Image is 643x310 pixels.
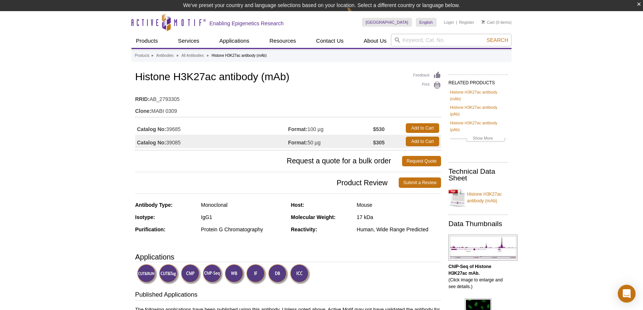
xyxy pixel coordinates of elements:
[135,103,441,115] td: MABI 0309
[482,20,495,25] a: Cart
[135,156,402,166] span: Request a quote for a bulk order
[482,18,512,27] li: (0 items)
[362,18,412,27] a: [GEOGRAPHIC_DATA]
[131,34,162,48] a: Products
[135,202,173,208] strong: Antibody Type:
[448,264,491,276] b: ChIP-Seq of Histone H3K27ac mAb.
[201,214,285,221] div: IgG1
[135,251,441,262] h3: Applications
[137,264,157,284] img: CUT&RUN Validated
[135,214,155,220] strong: Isotype:
[151,53,153,58] li: »
[181,264,201,284] img: ChIP Validated
[402,156,441,166] a: Request Quote
[406,137,439,146] a: Add to Cart
[156,52,174,59] a: Antibodies
[413,81,441,89] a: Print
[290,264,310,284] img: Immunocytochemistry Validated
[406,123,439,133] a: Add to Cart
[135,121,288,135] td: 39685
[288,121,373,135] td: 100 µg
[416,18,437,27] a: English
[450,135,506,143] a: Show More
[212,53,267,58] li: Histone H3K27ac antibody (mAb)
[246,264,267,284] img: Immunofluorescence Validated
[215,34,254,48] a: Applications
[448,221,508,227] h2: Data Thumbnails
[135,52,149,59] a: Products
[291,226,317,232] strong: Reactivity:
[203,264,223,284] img: ChIP-Seq Validated
[135,226,166,232] strong: Purification:
[359,34,391,48] a: About Us
[391,34,512,46] input: Keyword, Cat. No.
[135,135,288,148] td: 39085
[399,177,441,188] a: Submit a Review
[291,202,304,208] strong: Host:
[357,202,441,208] div: Mouse
[159,264,179,284] img: CUT&Tag Validated
[373,139,385,146] strong: $305
[201,202,285,208] div: Monoclonal
[135,71,441,84] h1: Histone H3K27ac antibody (mAb)
[173,34,204,48] a: Services
[137,139,166,146] strong: Catalog No:
[413,71,441,79] a: Feedback
[182,52,204,59] a: All Antibodies
[456,18,457,27] li: |
[373,126,385,133] strong: $530
[201,226,285,233] div: Protein G Chromatography
[484,37,510,43] button: Search
[176,53,179,58] li: »
[482,20,485,24] img: Your Cart
[487,37,508,43] span: Search
[288,126,307,133] strong: Format:
[288,139,307,146] strong: Format:
[225,264,245,284] img: Western Blot Validated
[448,263,508,290] p: (Click image to enlarge and see details.)
[450,120,506,133] a: Histone H3K27ac antibody (pAb)
[135,91,441,103] td: AB_2793305
[448,235,518,261] img: Histone H3K27ac antibody (mAb) tested by ChIP-Seq.
[268,264,288,284] img: Dot Blot Validated
[135,177,399,188] span: Product Review
[448,186,508,209] a: Histone H3K27ac antibody (mAb)
[135,290,441,301] h3: Published Applications
[311,34,348,48] a: Contact Us
[209,20,284,27] h2: Enabling Epigenetics Research
[135,108,151,114] strong: Clone:
[347,6,366,23] img: Change Here
[291,214,336,220] strong: Molecular Weight:
[357,214,441,221] div: 17 kDa
[444,20,454,25] a: Login
[357,226,441,233] div: Human, Wide Range Predicted
[206,53,209,58] li: »
[618,285,636,303] div: Open Intercom Messenger
[459,20,474,25] a: Register
[135,96,150,102] strong: RRID:
[448,168,508,182] h2: Technical Data Sheet
[448,74,508,88] h2: RELATED PRODUCTS
[265,34,301,48] a: Resources
[288,135,373,148] td: 50 µg
[137,126,166,133] strong: Catalog No:
[450,89,506,102] a: Histone H3K27ac antibody (mAb)
[450,104,506,117] a: Histone H3K27ac antibody (pAb)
